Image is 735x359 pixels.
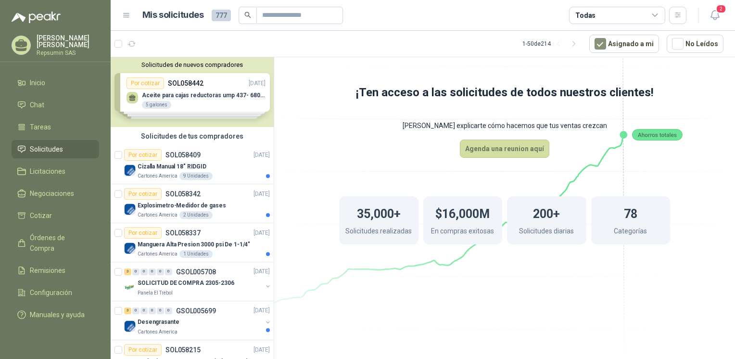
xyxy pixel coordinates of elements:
div: Por cotizar [124,344,162,356]
span: 2 [716,4,726,13]
span: search [244,12,251,18]
a: 3 0 0 0 0 0 GSOL005699[DATE] Company LogoDesengrasanteCartones America [124,305,272,336]
img: Company Logo [124,321,136,332]
div: 3 [124,308,131,314]
p: Explosimetro-Medidor de gases [138,201,226,210]
p: Categorías [614,226,647,239]
a: Por cotizarSOL058409[DATE] Company LogoCizalla Manual 18" RIDGIDCartones America9 Unidades [111,145,274,184]
div: Solicitudes de tus compradores [111,127,274,145]
p: [DATE] [253,346,270,355]
span: Licitaciones [30,166,65,177]
a: Configuración [12,283,99,302]
div: Por cotizar [124,227,162,239]
h1: 78 [624,202,637,223]
p: SOL058409 [165,152,201,158]
a: Licitaciones [12,162,99,180]
span: Configuración [30,287,72,298]
div: 3 [124,269,131,275]
div: 0 [165,269,172,275]
p: Solicitudes diarias [519,226,574,239]
button: 2 [706,7,723,24]
img: Company Logo [124,282,136,293]
div: Todas [575,10,596,21]
a: Remisiones [12,261,99,280]
a: Negociaciones [12,184,99,203]
button: No Leídos [667,35,723,53]
p: [DATE] [253,307,270,316]
div: 0 [132,308,139,314]
span: 777 [212,10,231,21]
p: [DATE] [253,190,270,199]
p: Cartones America [138,328,177,336]
div: 0 [140,269,148,275]
div: 1 Unidades [179,250,213,258]
span: Remisiones [30,265,65,276]
h1: Mis solicitudes [142,8,204,22]
h1: $16,000M [435,202,490,223]
img: Logo peakr [12,12,61,23]
a: Inicio [12,74,99,92]
span: Inicio [30,77,45,88]
p: [DATE] [253,151,270,160]
p: Solicitudes realizadas [345,226,412,239]
a: Manuales y ayuda [12,306,99,324]
p: Cartones America [138,211,177,219]
a: Tareas [12,118,99,136]
p: SOL058215 [165,346,201,353]
p: GSOL005699 [176,308,216,314]
p: Cartones America [138,172,177,180]
p: En compras exitosas [431,226,494,239]
a: Solicitudes [12,140,99,158]
p: [PERSON_NAME] [PERSON_NAME] [37,35,99,48]
div: Por cotizar [124,188,162,200]
p: Panela El Trébol [138,289,173,297]
p: Desengrasante [138,318,179,327]
span: Solicitudes [30,144,63,154]
h1: 200+ [533,202,560,223]
h1: 35,000+ [357,202,401,223]
span: Manuales y ayuda [30,309,85,320]
button: Asignado a mi [589,35,659,53]
span: Negociaciones [30,188,74,199]
p: [DATE] [253,229,270,238]
div: 2 Unidades [179,211,213,219]
a: 3 0 0 0 0 0 GSOL005708[DATE] Company LogoSOLICITUD DE COMPRA 2305-2306Panela El Trébol [124,266,272,297]
div: 0 [132,269,139,275]
p: SOL058342 [165,191,201,197]
span: Tareas [30,122,51,132]
div: 9 Unidades [179,172,213,180]
p: SOLICITUD DE COMPRA 2305-2306 [138,279,234,288]
div: 0 [165,308,172,314]
button: Agenda una reunion aquí [460,140,549,158]
p: [DATE] [253,268,270,277]
span: Órdenes de Compra [30,232,90,254]
a: Chat [12,96,99,114]
a: Por cotizarSOL058342[DATE] Company LogoExplosimetro-Medidor de gasesCartones America2 Unidades [111,184,274,223]
p: Repsumin SAS [37,50,99,56]
span: Cotizar [30,210,52,221]
p: Manguera Alta Presion 3000 psi De 1-1/4" [138,240,250,249]
div: Solicitudes de nuevos compradoresPor cotizarSOL058442[DATE] Aceite para cajas reductoras ump 437-... [111,57,274,127]
p: SOL058337 [165,230,201,236]
p: GSOL005708 [176,269,216,275]
p: Cartones America [138,250,177,258]
a: Cotizar [12,206,99,225]
button: Solicitudes de nuevos compradores [114,61,270,68]
span: Chat [30,100,44,110]
img: Company Logo [124,243,136,254]
img: Company Logo [124,165,136,176]
div: 0 [149,308,156,314]
div: 0 [149,269,156,275]
img: Company Logo [124,204,136,215]
div: 0 [157,308,164,314]
div: Por cotizar [124,149,162,161]
div: 0 [157,269,164,275]
p: Cizalla Manual 18" RIDGID [138,162,206,171]
div: 0 [140,308,148,314]
a: Órdenes de Compra [12,229,99,257]
div: 1 - 50 de 214 [522,36,582,51]
a: Por cotizarSOL058337[DATE] Company LogoManguera Alta Presion 3000 psi De 1-1/4"Cartones America1 ... [111,223,274,262]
